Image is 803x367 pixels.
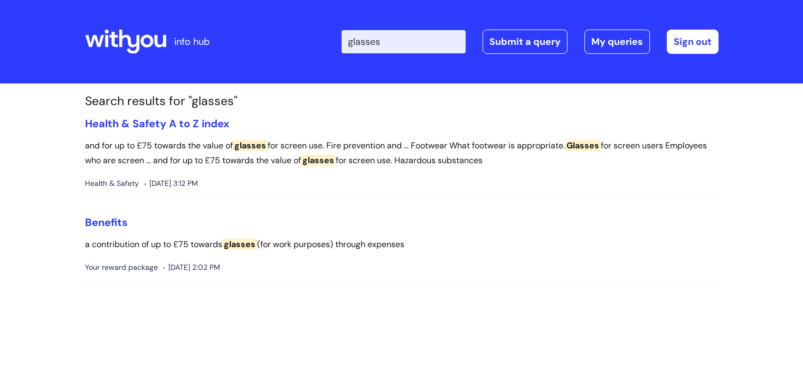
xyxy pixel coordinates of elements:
[174,33,210,50] p: info hub
[85,261,158,274] span: Your reward package
[85,138,719,169] p: and for up to £75 towards the value of for screen use. Fire prevention and ... Footwear What foot...
[584,30,650,54] a: My queries
[85,237,719,252] p: a contribution of up to £75 towards (for work purposes) through expenses
[342,30,466,53] input: Search
[222,239,257,250] span: glasses
[342,30,719,54] div: | -
[85,94,719,109] h1: Search results for "glasses"
[85,117,229,130] a: Health & Safety A to Z index
[85,215,128,229] a: Benefits
[483,30,568,54] a: Submit a query
[301,155,336,166] span: glasses
[233,140,268,151] span: glasses
[667,30,719,54] a: Sign out
[85,177,139,190] span: Health & Safety
[565,140,601,151] span: Glasses
[163,261,220,274] span: [DATE] 2:02 PM
[144,177,198,190] span: [DATE] 3:12 PM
